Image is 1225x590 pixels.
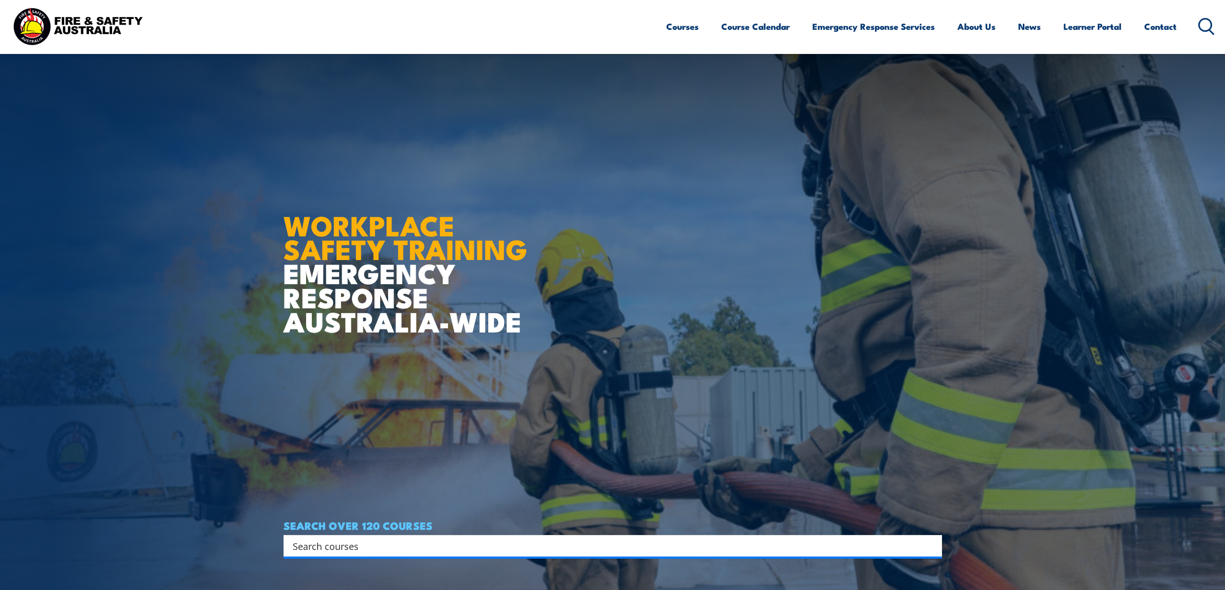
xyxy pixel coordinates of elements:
[293,538,919,554] input: Search input
[924,539,938,553] button: Search magnifier button
[957,13,996,40] a: About Us
[1144,13,1177,40] a: Contact
[721,13,790,40] a: Course Calendar
[1018,13,1041,40] a: News
[666,13,699,40] a: Courses
[812,13,935,40] a: Emergency Response Services
[283,520,942,531] h4: SEARCH OVER 120 COURSES
[283,203,527,270] strong: WORKPLACE SAFETY TRAINING
[283,187,535,333] h1: EMERGENCY RESPONSE AUSTRALIA-WIDE
[295,539,921,553] form: Search form
[1063,13,1122,40] a: Learner Portal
